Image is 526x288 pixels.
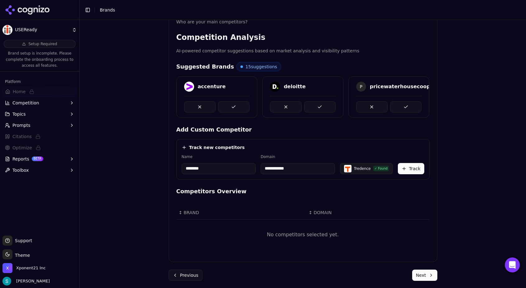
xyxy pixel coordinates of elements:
[2,277,50,286] button: Open user button
[2,154,77,164] button: ReportsBETA
[2,98,77,108] button: Competition
[2,263,46,273] button: Open organization switcher
[314,209,332,216] span: DOMAIN
[13,89,26,95] span: Home
[176,206,430,250] div: Data table
[2,120,77,130] button: Prompts
[182,154,256,159] label: Name
[100,7,115,12] span: Brands
[2,263,12,273] img: Xponent21 Inc
[176,125,430,134] h4: Add Custom Competitor
[12,122,30,128] span: Prompts
[306,206,361,220] th: DOMAIN
[184,209,199,216] span: BRAND
[176,47,430,55] p: AI-powered competitor suggestions based on market analysis and visibility patterns
[12,253,30,258] span: Theme
[2,165,77,175] button: Toolbox
[28,41,57,46] span: Setup Required
[370,83,456,90] div: pricewaterhousecoopers (pwc)
[189,144,245,151] h4: Track new competitors
[169,270,202,281] button: Previous
[270,82,280,92] img: deloitte
[198,83,226,90] div: accenture
[12,156,29,162] span: Reports
[176,19,430,25] div: Who are your main competitors?
[2,77,77,87] div: Platform
[309,209,359,216] div: ↕DOMAIN
[412,270,437,281] button: Next
[32,156,43,161] span: BETA
[12,100,39,106] span: Competition
[176,187,430,196] h4: Competitors Overview
[12,145,32,151] span: Optimize
[12,238,32,244] span: Support
[344,165,351,172] img: Tredence logo
[12,133,32,140] span: Citations
[505,257,520,272] div: Open Intercom Messenger
[356,82,366,92] span: P
[12,167,29,173] span: Toolbox
[261,154,335,159] label: Domain
[373,166,389,171] div: ✓ Found
[176,32,430,42] h3: Competition Analysis
[16,265,46,271] span: Xponent21 Inc
[176,62,234,71] h4: Suggested Brands
[354,166,371,171] div: Tredence
[12,111,26,117] span: Topics
[100,7,509,13] nav: breadcrumb
[179,209,304,216] div: ↕BRAND
[15,27,69,33] span: USEReady
[2,109,77,119] button: Topics
[245,64,277,70] span: 15 suggestions
[14,278,50,284] span: [PERSON_NAME]
[4,50,76,69] p: Brand setup is incomplete. Please complete the onboarding process to access all features.
[176,219,430,249] td: No competitors selected yet.
[284,83,305,90] div: deloitte
[184,82,194,92] img: accenture
[398,163,424,174] button: Track
[2,25,12,35] img: USEReady
[2,277,11,286] img: Sam Volante
[176,206,306,220] th: BRAND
